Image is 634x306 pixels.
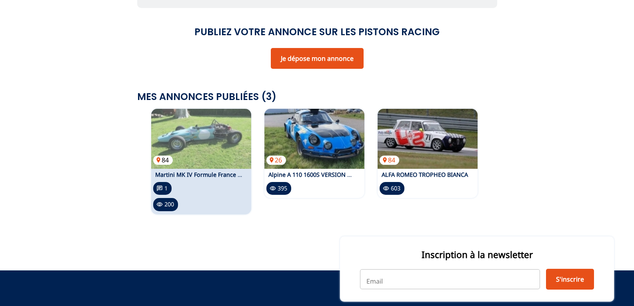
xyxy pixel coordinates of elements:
[155,171,250,178] a: Martini MK IV Formule France 1970
[264,109,364,169] a: Alpine A 110 1600S VERSION MAROC BRIANTI 197026
[360,248,594,261] p: Inscription à la newsletter
[151,109,251,169] img: Martini MK IV Formule France 1970
[360,269,540,289] input: Email
[153,156,173,164] p: 84
[281,54,354,63] a: Je dépose mon annonce
[264,109,364,169] img: Alpine A 110 1600S VERSION MAROC BRIANTI 1970
[382,171,468,178] a: ALFA ROMEO TROPHEO BIANCA
[153,182,172,195] p: 1
[378,109,478,169] a: ALFA ROMEO TROPHEO BIANCA84
[137,89,276,105] h2: Mes annonces publiées ( 3 )
[546,269,594,290] button: S'inscrire
[194,24,440,40] h2: Publiez votre annonce sur Les Pistons Racing
[153,198,178,211] p: 200
[271,48,364,69] button: Je dépose mon annonce
[266,182,291,195] p: 395
[266,156,286,164] p: 26
[268,171,429,178] a: Alpine A 110 1600S VERSION MAROC [PERSON_NAME] 1970
[380,156,399,164] p: 84
[380,182,404,195] p: 603
[151,109,251,169] a: Martini MK IV Formule France 197084
[378,109,478,169] img: ALFA ROMEO TROPHEO BIANCA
